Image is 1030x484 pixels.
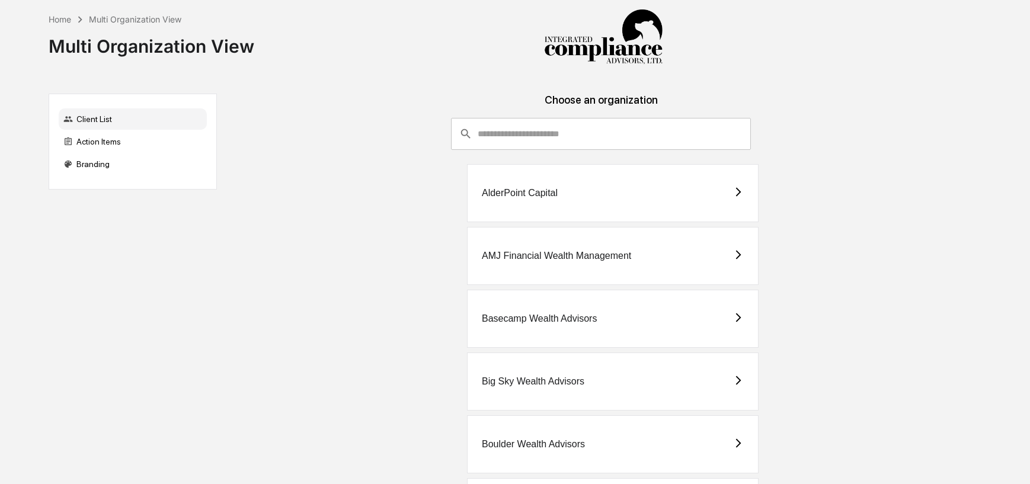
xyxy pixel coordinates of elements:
[49,14,71,24] div: Home
[49,26,254,57] div: Multi Organization View
[451,118,751,150] div: consultant-dashboard__filter-organizations-search-bar
[59,153,207,175] div: Branding
[89,14,181,24] div: Multi Organization View
[482,251,631,261] div: AMJ Financial Wealth Management
[482,376,584,387] div: Big Sky Wealth Advisors
[482,439,585,450] div: Boulder Wealth Advisors
[59,108,207,130] div: Client List
[482,313,597,324] div: Basecamp Wealth Advisors
[59,131,207,152] div: Action Items
[482,188,558,198] div: AlderPoint Capital
[226,94,975,118] div: Choose an organization
[544,9,663,65] img: Integrated Compliance Advisors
